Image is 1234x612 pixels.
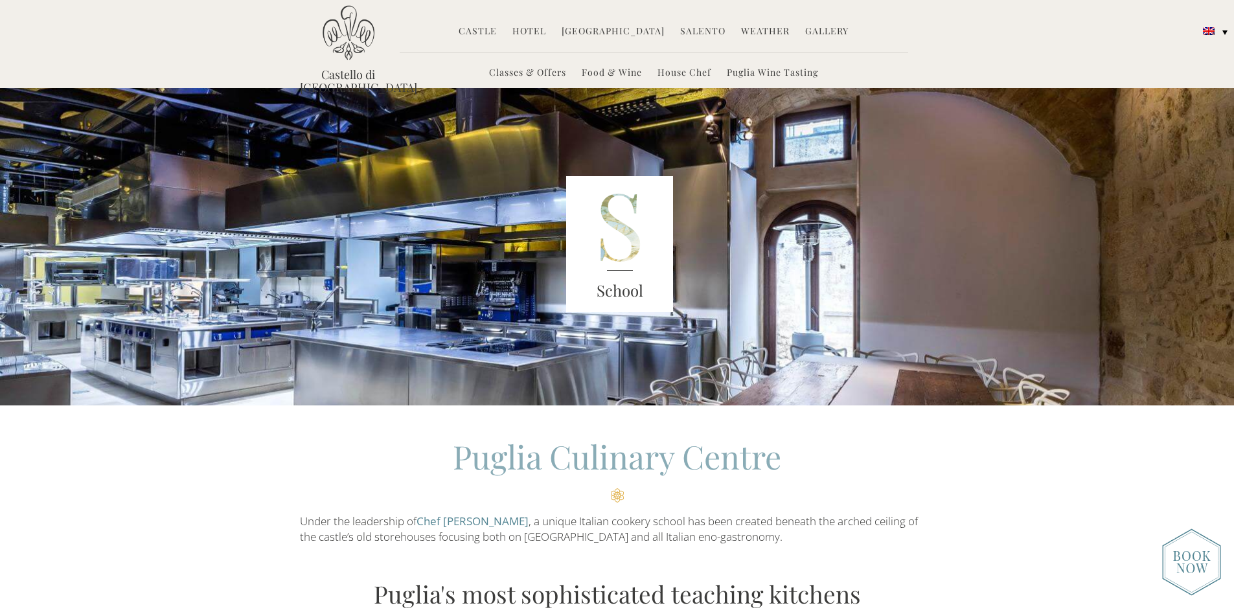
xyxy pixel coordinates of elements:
img: new-booknow.png [1162,528,1221,596]
a: Classes & Offers [489,66,566,81]
a: Weather [741,25,790,40]
a: Food & Wine [582,66,642,81]
a: [GEOGRAPHIC_DATA] [562,25,665,40]
img: English [1203,27,1215,35]
h3: School [566,279,674,302]
img: S_Lett_green.png [566,176,674,312]
img: Castello di Ugento [323,5,374,60]
a: Chef [PERSON_NAME] [417,514,529,528]
a: Gallery [805,25,849,40]
a: Salento [680,25,726,40]
a: House Chef [657,66,711,81]
h2: Puglia Culinary Centre [300,435,935,503]
a: Hotel [512,25,546,40]
a: Castle [459,25,497,40]
p: Under the leadership of , a unique Italian cookery school has been created beneath the arched cei... [300,514,935,545]
a: Puglia Wine Tasting [727,66,818,81]
a: Castello di [GEOGRAPHIC_DATA] [300,68,397,94]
